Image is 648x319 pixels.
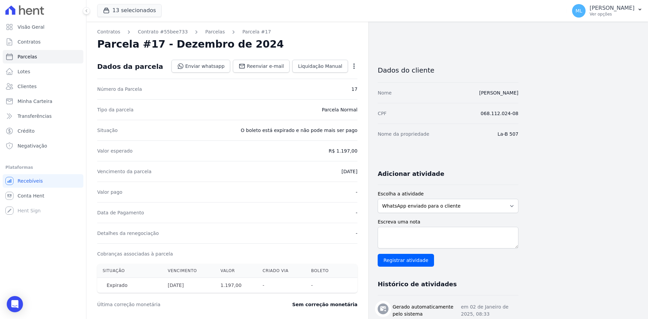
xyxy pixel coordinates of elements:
dt: Detalhes da renegociação [97,230,159,237]
span: Parcelas [18,53,37,60]
div: Open Intercom Messenger [7,296,23,312]
dt: Situação [97,127,118,134]
th: - [306,278,343,293]
dd: O boleto está expirado e não pode mais ser pago [241,127,357,134]
th: Boleto [306,264,343,278]
dt: Data de Pagamento [97,209,144,216]
span: ML [575,8,582,13]
a: Clientes [3,80,83,93]
p: Ver opções [590,11,634,17]
dt: Última correção monetária [97,301,251,308]
span: Clientes [18,83,36,90]
h2: Parcela #17 - Dezembro de 2024 [97,38,284,50]
dd: 17 [351,86,357,92]
a: Liquidação Manual [292,60,348,73]
dd: - [356,230,357,237]
dd: - [356,189,357,195]
a: Conta Hent [3,189,83,203]
th: Situação [97,264,162,278]
a: Negativação [3,139,83,153]
h3: Adicionar atividade [378,170,444,178]
a: [PERSON_NAME] [479,90,518,96]
h3: Histórico de atividades [378,280,457,288]
dt: Valor esperado [97,148,133,154]
a: Contrato #55bee733 [138,28,188,35]
dt: CPF [378,110,386,117]
dt: Tipo da parcela [97,106,134,113]
dd: Sem correção monetária [292,301,357,308]
th: [DATE] [162,278,215,293]
label: Escreva uma nota [378,218,518,225]
nav: Breadcrumb [97,28,357,35]
div: Plataformas [5,163,81,171]
h3: Gerado automaticamente pelo sistema [393,303,461,318]
a: Contratos [3,35,83,49]
button: 13 selecionados [97,4,162,17]
span: Recebíveis [18,178,43,184]
dd: 068.112.024-08 [481,110,518,117]
dt: Cobranças associadas à parcela [97,250,173,257]
h3: Dados do cliente [378,66,518,74]
input: Registrar atividade [378,254,434,267]
a: Crédito [3,124,83,138]
span: Reenviar e-mail [247,63,284,70]
span: Conta Hent [18,192,44,199]
p: [PERSON_NAME] [590,5,634,11]
a: Enviar whatsapp [171,60,231,73]
th: 1.197,00 [215,278,257,293]
span: Minha Carteira [18,98,52,105]
dd: Parcela Normal [322,106,357,113]
dt: Número da Parcela [97,86,142,92]
p: em 02 de Janeiro de 2025, 08:33 [461,303,518,318]
dt: Nome [378,89,391,96]
div: Dados da parcela [97,62,163,71]
a: Reenviar e-mail [233,60,290,73]
dd: La-B 507 [497,131,518,137]
dd: - [356,209,357,216]
a: Parcelas [205,28,225,35]
th: - [257,278,306,293]
a: Parcela #17 [242,28,271,35]
th: Valor [215,264,257,278]
span: Contratos [18,38,40,45]
a: Contratos [97,28,120,35]
label: Escolha a atividade [378,190,518,197]
dd: R$ 1.197,00 [329,148,357,154]
dt: Vencimento da parcela [97,168,152,175]
span: Expirado [103,282,132,289]
a: Transferências [3,109,83,123]
span: Transferências [18,113,52,119]
button: ML [PERSON_NAME] Ver opções [567,1,648,20]
span: Lotes [18,68,30,75]
span: Negativação [18,142,47,149]
dt: Valor pago [97,189,123,195]
span: Crédito [18,128,35,134]
span: Visão Geral [18,24,45,30]
dt: Nome da propriedade [378,131,429,137]
th: Criado via [257,264,306,278]
a: Parcelas [3,50,83,63]
dd: [DATE] [342,168,357,175]
a: Visão Geral [3,20,83,34]
a: Minha Carteira [3,95,83,108]
a: Recebíveis [3,174,83,188]
a: Lotes [3,65,83,78]
span: Liquidação Manual [298,63,342,70]
th: Vencimento [162,264,215,278]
